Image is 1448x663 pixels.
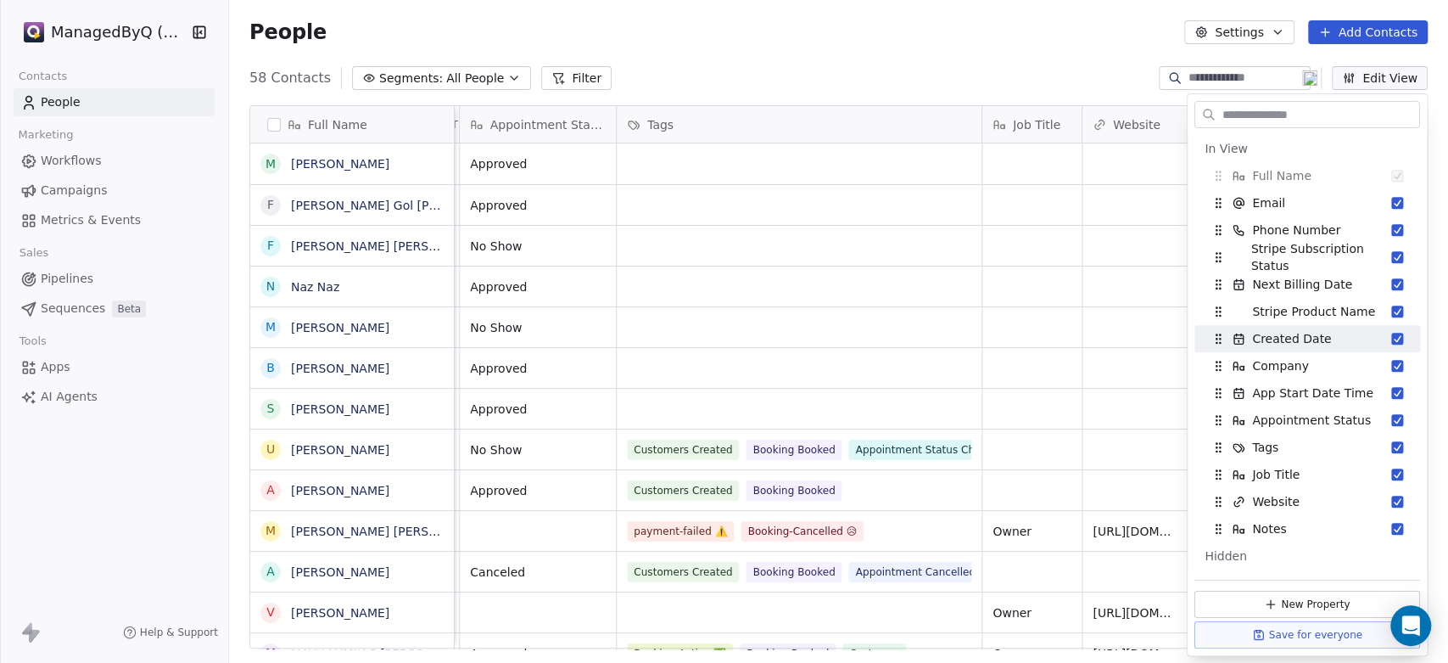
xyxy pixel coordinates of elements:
a: MAYH LUMIJAC [PERSON_NAME] [291,647,478,660]
span: Owner [992,645,1071,662]
span: Booking Booked [746,440,841,460]
a: Pipelines [14,265,215,293]
div: Full Name [250,106,454,143]
span: Website [1113,116,1160,133]
a: [PERSON_NAME] [291,402,389,416]
span: No Show [470,319,606,336]
div: Created Date [1194,325,1420,352]
div: Job Title [1194,461,1420,488]
span: payment-failed ⚠️ [627,521,734,542]
div: Appointment Status [1194,407,1420,434]
span: No Show [470,238,606,255]
a: [PERSON_NAME] [291,157,389,171]
span: People [41,93,81,111]
a: [PERSON_NAME] [291,321,389,334]
button: Edit View [1332,66,1428,90]
div: S [267,400,275,418]
div: A [266,481,275,499]
span: Approved [470,360,606,377]
span: Stripe Subscription Status [1251,240,1391,274]
span: People [249,20,327,45]
span: Contacts [11,64,75,89]
span: Sales [12,240,56,266]
div: F [267,196,274,214]
div: Tags [1194,434,1420,461]
span: Sequences [41,300,105,317]
div: M [266,155,276,173]
div: App Start Date Time [1194,379,1420,407]
span: Job Title [1013,116,1060,133]
span: App Start Date Time [1252,385,1373,402]
a: Campaigns [14,177,215,205]
a: [URL][DOMAIN_NAME] [1093,647,1225,660]
span: Booking Booked [746,480,841,501]
div: F [267,237,274,255]
span: Approved [470,645,606,662]
span: Approved [470,278,606,295]
span: Booking Booked [746,562,841,582]
div: Phone Number [1194,216,1420,244]
span: Created Date [1252,330,1331,347]
span: Customers Created [627,562,739,582]
span: Tags [1252,439,1278,456]
img: Stripe.png [24,22,44,42]
a: [PERSON_NAME] [PERSON_NAME] [291,525,492,538]
span: Segments: [379,70,443,87]
div: Tags [617,106,981,143]
a: [PERSON_NAME] [PERSON_NAME] [291,239,492,253]
span: Appointment Status [490,116,606,133]
span: Approved [470,155,606,172]
a: [PERSON_NAME] [291,606,389,620]
span: Metrics & Events [41,211,141,229]
span: Email [1252,194,1285,211]
a: Help & Support [123,626,218,639]
div: Email [1194,189,1420,216]
span: Appointment Status [1252,412,1371,429]
span: Pipelines [41,270,93,288]
span: All People [446,70,504,87]
span: Approved [470,197,606,214]
span: Workflows [41,152,102,170]
div: U [266,441,275,458]
div: Website [1082,106,1188,143]
button: Add Contacts [1308,20,1428,44]
div: M [266,522,276,540]
span: Owner [992,604,1071,621]
span: Customers Created [627,440,739,460]
span: Marketing [11,122,81,148]
span: Website [1252,493,1300,510]
div: Website [1194,488,1420,515]
a: [PERSON_NAME] [291,443,389,457]
div: StripeStripe Product Name [1194,298,1420,325]
a: Metrics & Events [14,206,215,234]
span: Canceled [470,564,606,581]
a: [PERSON_NAME] [291,565,389,579]
span: Help & Support [140,626,218,639]
div: N [266,278,275,295]
button: Save for everyone [1194,621,1420,649]
div: M [266,644,276,662]
span: Tags [647,116,674,133]
a: Workflows [14,147,215,175]
span: Appointment Cancelled [848,562,981,582]
span: Full Name [1252,167,1311,184]
span: Customers Created [627,480,739,501]
span: Beta [112,301,146,317]
span: Tools [12,329,53,354]
span: Approved [470,482,606,499]
span: AI Agents [41,388,98,406]
div: B [266,359,275,377]
div: Notes [1194,515,1420,542]
span: Campaigns [41,182,107,199]
a: [PERSON_NAME] Gol [PERSON_NAME] [291,199,516,212]
span: Appointment Status Changed [848,440,1013,460]
a: Apps [14,353,215,381]
span: Approved [470,401,606,418]
button: Filter [541,66,612,90]
span: Full Name [308,116,367,133]
a: [PERSON_NAME] [291,362,389,375]
span: Next Billing Date [1252,276,1352,293]
a: Naz Naz [291,280,339,294]
button: ManagedByQ (FZE) [20,18,181,47]
div: A [266,563,275,581]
